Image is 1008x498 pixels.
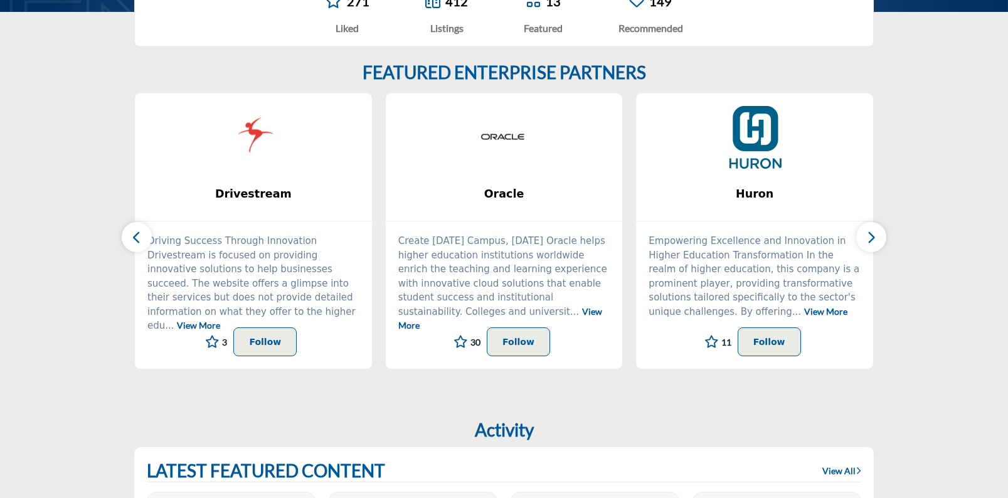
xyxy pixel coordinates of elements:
[165,320,174,331] span: ...
[154,186,353,202] span: Drivestream
[655,186,854,202] span: Huron
[405,177,604,211] b: Oracle
[135,177,372,211] a: Drivestream
[655,177,854,211] b: Huron
[325,21,369,36] div: Liked
[154,177,353,211] b: Drivestream
[147,234,359,333] p: Driving Success Through Innovation Drivestream is focused on providing innovative solutions to he...
[398,306,602,331] a: View More
[636,177,873,211] a: Huron
[723,106,786,169] img: Huron
[822,465,861,477] a: View All
[618,21,683,36] div: Recommended
[804,306,847,317] a: View More
[233,327,297,356] button: Follow
[147,460,385,482] h2: LATEST FEATURED CONTENT
[649,234,861,319] p: Empowering Excellence and Innovation in Higher Education Transformation In the realm of higher ed...
[475,420,534,441] h2: Activity
[502,334,534,349] p: Follow
[386,177,623,211] a: Oracle
[398,234,610,333] p: Create [DATE] Campus, [DATE] Oracle helps higher education institutions worldwide enrich the teac...
[738,327,801,356] button: Follow
[792,306,801,317] span: ...
[222,336,227,349] span: 3
[249,334,281,349] p: Follow
[425,21,468,36] div: Listings
[753,334,785,349] p: Follow
[222,106,285,169] img: Drivestream
[721,336,731,349] span: 11
[570,306,579,317] span: ...
[405,186,604,202] span: Oracle
[524,21,563,36] div: Featured
[470,336,480,349] span: 30
[363,62,646,83] h2: FEATURED ENTERPRISE PARTNERS
[487,327,550,356] button: Follow
[472,106,535,169] img: Oracle
[177,320,220,331] a: View More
